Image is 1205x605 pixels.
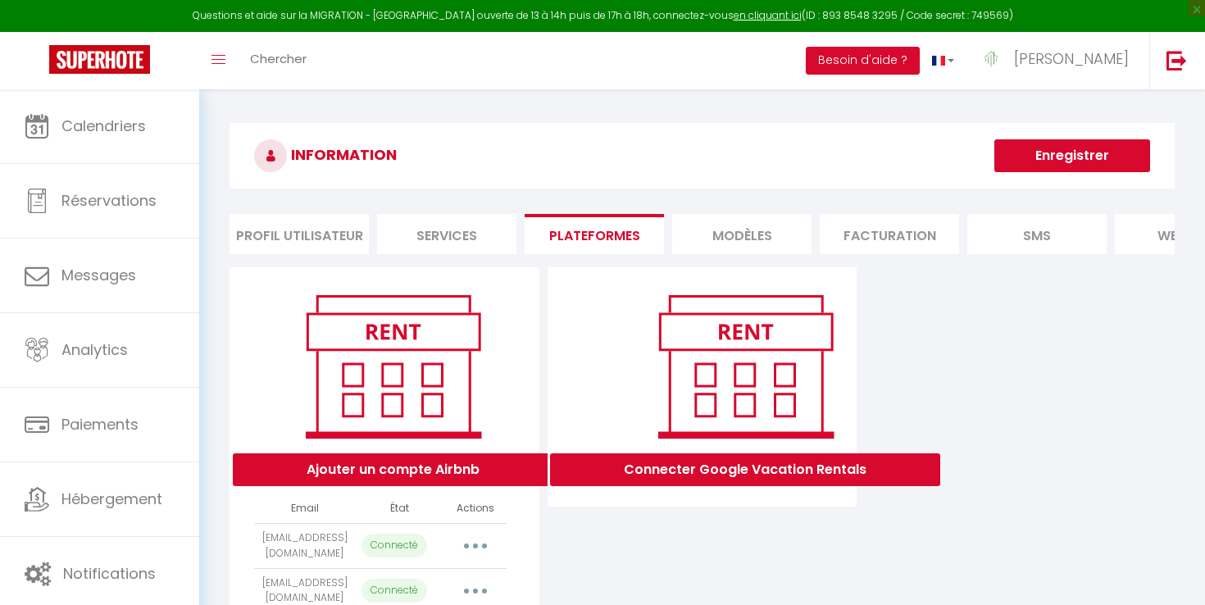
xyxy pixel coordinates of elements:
[61,339,128,360] span: Analytics
[1166,50,1187,71] img: logout
[979,47,1003,71] img: ...
[672,214,812,254] li: MODÈLES
[641,288,850,445] img: rent.png
[967,214,1107,254] li: SMS
[233,453,553,486] button: Ajouter un compte Airbnb
[61,116,146,136] span: Calendriers
[289,288,498,445] img: rent.png
[443,494,507,523] th: Actions
[61,190,157,211] span: Réservations
[250,50,307,67] span: Chercher
[734,8,802,22] a: en cliquant ici
[63,563,156,584] span: Notifications
[1014,48,1129,69] span: [PERSON_NAME]
[377,214,516,254] li: Services
[525,214,664,254] li: Plateformes
[254,494,355,523] th: Email
[230,214,369,254] li: Profil Utilisateur
[230,123,1175,189] h3: INFORMATION
[994,139,1150,172] button: Enregistrer
[61,489,162,509] span: Hébergement
[361,579,427,603] p: Connecté
[355,494,443,523] th: État
[361,534,427,557] p: Connecté
[966,32,1149,89] a: ... [PERSON_NAME]
[238,32,319,89] a: Chercher
[550,453,940,486] button: Connecter Google Vacation Rentals
[806,47,920,75] button: Besoin d'aide ?
[820,214,959,254] li: Facturation
[61,414,139,434] span: Paiements
[49,45,150,74] img: Super Booking
[254,523,355,568] td: [EMAIL_ADDRESS][DOMAIN_NAME]
[1136,536,1205,605] iframe: LiveChat chat widget
[61,265,136,285] span: Messages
